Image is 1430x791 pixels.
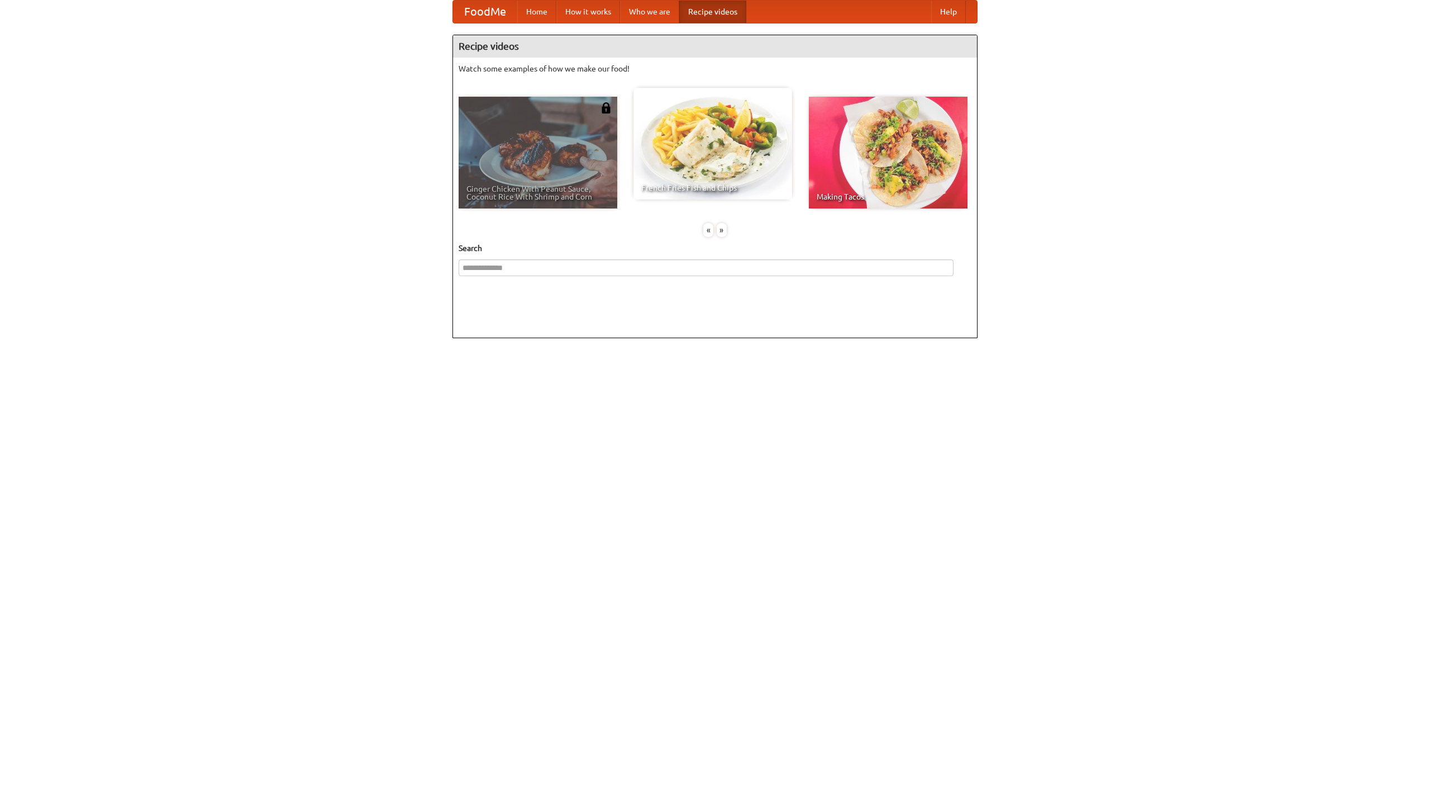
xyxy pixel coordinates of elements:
a: Recipe videos [679,1,746,23]
a: Who we are [620,1,679,23]
a: How it works [556,1,620,23]
h4: Recipe videos [453,35,977,58]
a: FoodMe [453,1,517,23]
img: 483408.png [600,102,612,113]
h5: Search [459,243,971,254]
div: « [703,223,713,237]
div: » [717,223,727,237]
a: Making Tacos [809,97,967,209]
span: Making Tacos [817,193,960,201]
a: Help [931,1,966,23]
a: Home [517,1,556,23]
span: French Fries Fish and Chips [641,184,784,192]
a: French Fries Fish and Chips [633,88,792,200]
p: Watch some examples of how we make our food! [459,63,971,74]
